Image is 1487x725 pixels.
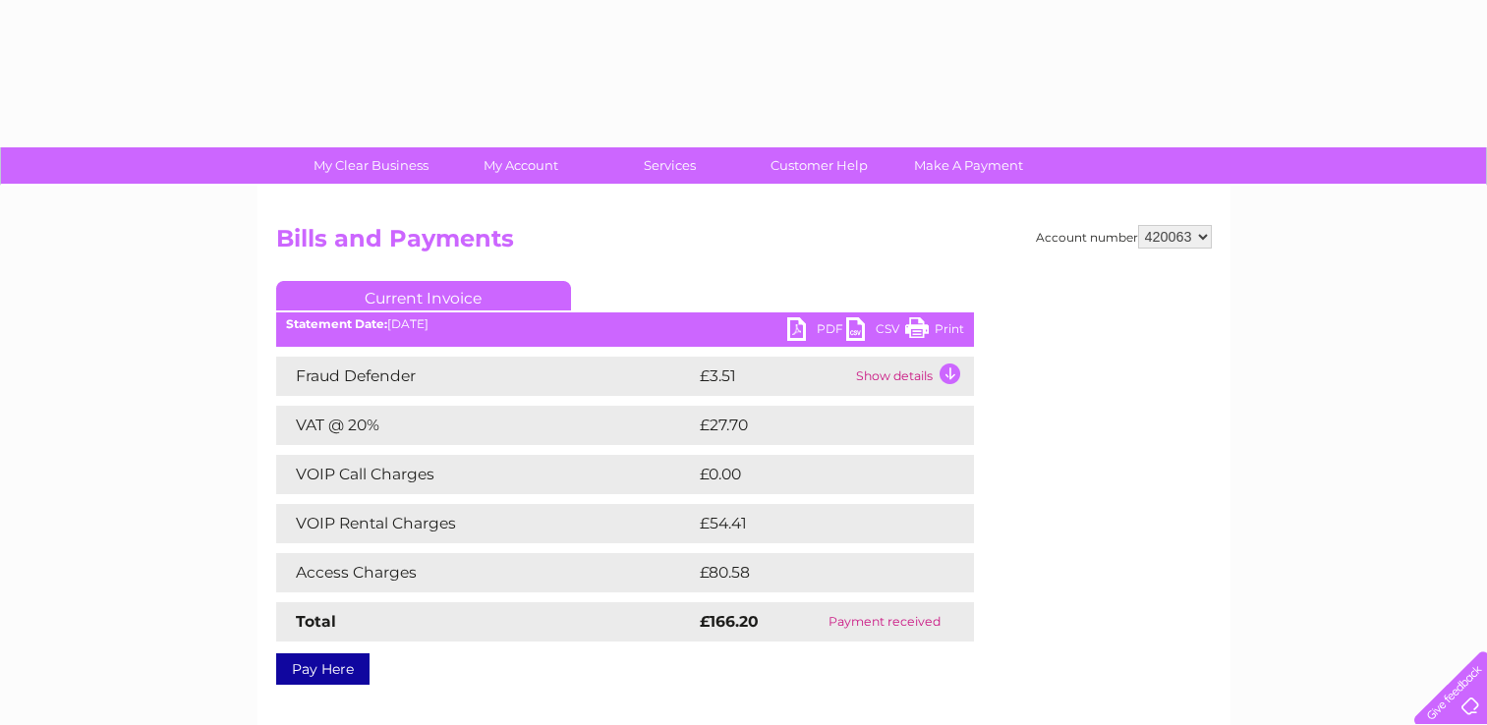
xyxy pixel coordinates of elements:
a: Customer Help [738,147,900,184]
td: VOIP Rental Charges [276,504,695,543]
b: Statement Date: [286,316,387,331]
strong: £166.20 [700,612,759,631]
div: Account number [1036,225,1212,249]
td: £80.58 [695,553,935,592]
a: My Clear Business [290,147,452,184]
a: Print [905,317,964,346]
div: [DATE] [276,317,974,331]
td: £3.51 [695,357,851,396]
a: PDF [787,317,846,346]
td: Access Charges [276,553,695,592]
a: CSV [846,317,905,346]
td: VOIP Call Charges [276,455,695,494]
td: £27.70 [695,406,934,445]
a: Current Invoice [276,281,571,310]
td: £54.41 [695,504,933,543]
a: Services [589,147,751,184]
a: My Account [439,147,601,184]
td: Payment received [795,602,974,641]
a: Pay Here [276,653,370,685]
td: £0.00 [695,455,929,494]
strong: Total [296,612,336,631]
a: Make A Payment [887,147,1050,184]
td: Fraud Defender [276,357,695,396]
td: Show details [851,357,974,396]
td: VAT @ 20% [276,406,695,445]
h2: Bills and Payments [276,225,1212,262]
